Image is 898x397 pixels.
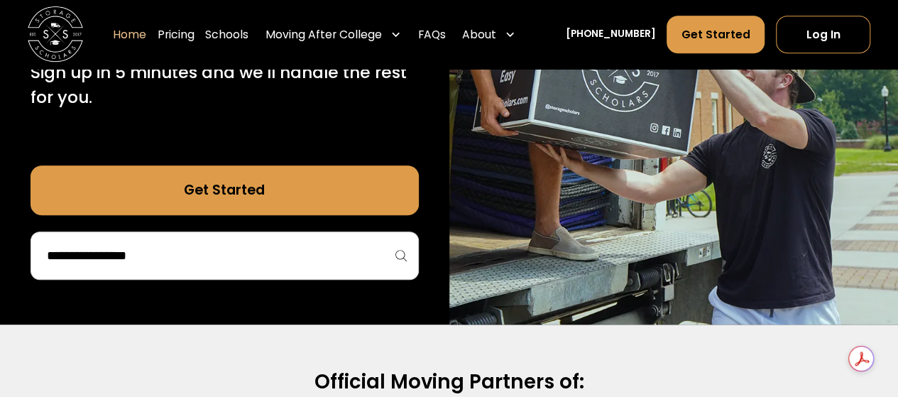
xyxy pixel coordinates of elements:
h2: Official Moving Partners of: [45,369,853,395]
div: About [456,16,521,55]
a: Schools [205,16,248,55]
img: Storage Scholars main logo [28,7,83,62]
a: [PHONE_NUMBER] [566,28,656,43]
div: Moving After College [265,26,382,43]
div: About [462,26,496,43]
a: Home [113,16,146,55]
a: Log In [776,16,870,53]
a: Get Started [667,16,765,53]
div: Moving After College [260,16,407,55]
a: FAQs [418,16,446,55]
p: Sign up in 5 minutes and we'll handle the rest for you. [31,60,419,109]
a: Get Started [31,165,419,215]
a: Pricing [158,16,195,55]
